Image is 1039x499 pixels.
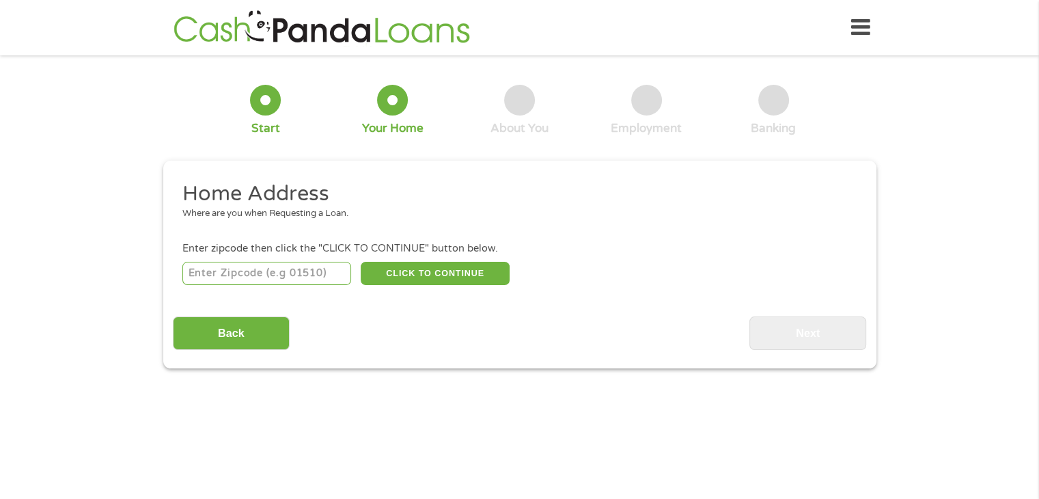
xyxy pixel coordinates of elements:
button: CLICK TO CONTINUE [361,262,510,285]
div: Where are you when Requesting a Loan. [182,207,846,221]
div: Enter zipcode then click the "CLICK TO CONTINUE" button below. [182,241,856,256]
input: Enter Zipcode (e.g 01510) [182,262,351,285]
input: Next [749,316,866,350]
div: Employment [611,121,682,136]
div: Start [251,121,280,136]
img: GetLoanNow Logo [169,8,474,47]
div: Banking [751,121,796,136]
input: Back [173,316,290,350]
div: About You [490,121,549,136]
h2: Home Address [182,180,846,208]
div: Your Home [362,121,424,136]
